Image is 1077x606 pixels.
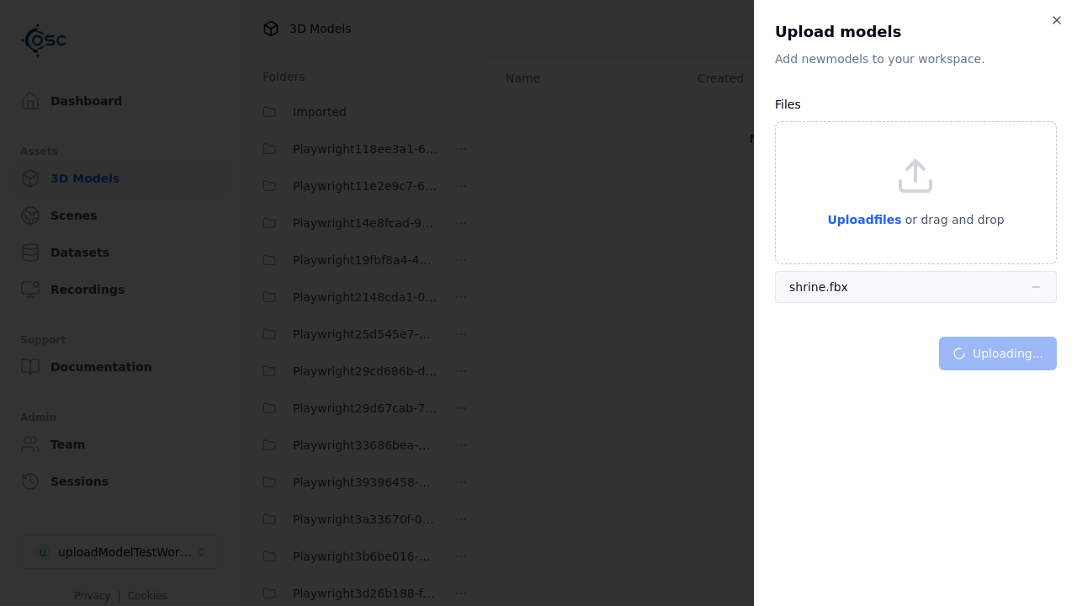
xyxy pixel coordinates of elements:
div: shrine.fbx [789,279,848,295]
h2: Upload models [775,20,1057,44]
p: Add new model s to your workspace. [775,50,1057,67]
span: Upload files [827,213,901,226]
p: or drag and drop [902,210,1005,230]
label: Files [775,98,801,111]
